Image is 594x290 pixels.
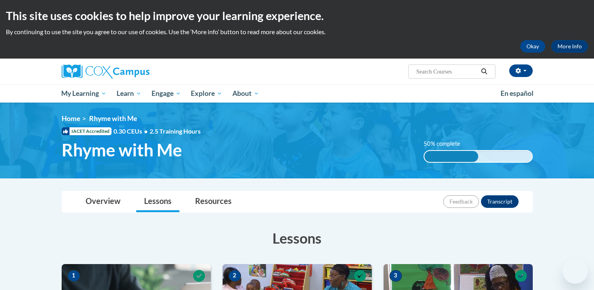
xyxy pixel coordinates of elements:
h3: Lessons [62,228,533,248]
div: 50% complete [424,151,478,162]
a: About [227,84,264,103]
a: Home [62,114,80,123]
button: Okay [520,40,545,53]
label: 50% complete [424,139,469,148]
h2: This site uses cookies to help improve your learning experience. [6,8,588,24]
span: En español [501,89,534,97]
span: Rhyme with Me [62,139,182,160]
span: 2.5 Training Hours [150,127,201,135]
a: Cox Campus [62,64,211,79]
a: Explore [186,84,227,103]
div: Main menu [50,84,545,103]
iframe: Button to launch messaging window [563,259,588,284]
button: Account Settings [509,64,533,77]
span: About [232,89,259,98]
button: Feedback [443,195,479,208]
img: Cox Campus [62,64,150,79]
p: By continuing to use the site you agree to our use of cookies. Use the ‘More info’ button to read... [6,28,588,36]
a: Overview [78,191,128,212]
input: Search Courses [415,67,478,76]
span: Explore [191,89,222,98]
a: En español [495,85,539,102]
button: Transcript [481,195,519,208]
span: 1 [68,270,80,282]
span: My Learning [61,89,106,98]
a: Engage [146,84,186,103]
a: Lessons [136,191,179,212]
a: Resources [187,191,239,212]
span: 2 [228,270,241,282]
span: Engage [152,89,181,98]
button: Search [478,67,490,76]
span: IACET Accredited [62,127,111,135]
span: 0.30 CEUs [113,127,150,136]
span: Rhyme with Me [89,114,137,123]
a: My Learning [57,84,112,103]
span: Learn [117,89,141,98]
span: • [144,127,148,135]
span: 3 [389,270,402,282]
a: Learn [111,84,146,103]
a: More Info [551,40,588,53]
